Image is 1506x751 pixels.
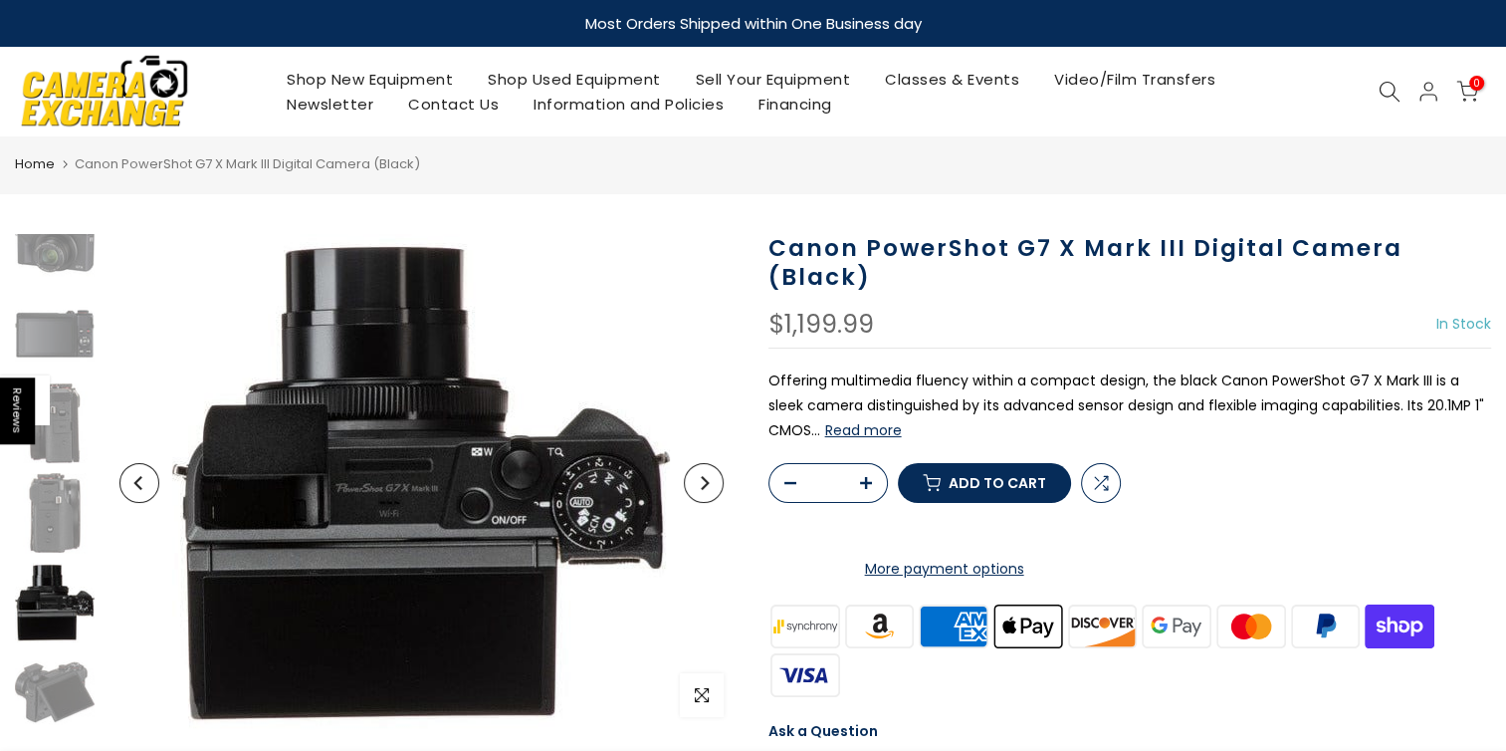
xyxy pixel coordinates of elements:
img: Canon PowerShot G7 X Mark III Digital Camera (Black) Digital Cameras - Digital Point and Shoot Ca... [15,383,95,463]
div: $1,199.99 [768,312,874,338]
button: Add to cart [898,463,1071,503]
a: Classes & Events [868,67,1037,92]
a: Sell Your Equipment [678,67,868,92]
a: More payment options [768,557,1121,582]
a: Video/Film Transfers [1037,67,1233,92]
a: Financing [742,92,850,117]
img: Canon PowerShot G7 X Mark III Digital Camera (Black) Digital Cameras - Digital Point and Shoot Ca... [172,234,670,732]
img: amazon payments [842,602,917,650]
a: Newsletter [270,92,391,117]
img: visa [768,650,843,699]
img: Canon PowerShot G7 X Mark III Digital Camera (Black) Digital Cameras - Digital Point and Shoot Ca... [15,294,95,374]
a: Home [15,154,55,174]
a: Shop Used Equipment [471,67,679,92]
span: 0 [1469,76,1484,91]
img: shopify pay [1363,602,1437,650]
strong: Most Orders Shipped within One Business day [585,13,922,34]
img: paypal [1288,602,1363,650]
a: Shop New Equipment [270,67,471,92]
img: apple pay [990,602,1065,650]
img: google pay [1140,602,1214,650]
img: Canon PowerShot G7 X Mark III Digital Camera (Black) Digital Cameras - Digital Point and Shoot Ca... [15,204,95,284]
img: synchrony [768,602,843,650]
img: Canon PowerShot G7 X Mark III Digital Camera (Black) Digital Cameras - Digital Point and Shoot Ca... [15,563,95,642]
h1: Canon PowerShot G7 X Mark III Digital Camera (Black) [768,234,1492,292]
img: discover [1065,602,1140,650]
button: Read more [825,421,902,439]
a: Ask a Question [768,721,878,741]
span: Add to cart [949,476,1046,490]
img: american express [917,602,991,650]
p: Offering multimedia fluency within a compact design, the black Canon PowerShot G7 X Mark III is a... [768,369,1492,444]
button: Next [684,463,724,503]
img: Canon PowerShot G7 X Mark III Digital Camera (Black) Digital Cameras - Digital Point and Shoot Ca... [15,473,95,553]
span: Canon PowerShot G7 X Mark III Digital Camera (Black) [75,154,420,173]
a: 0 [1456,81,1478,103]
span: In Stock [1436,314,1491,334]
button: Previous [119,463,159,503]
a: Contact Us [391,92,517,117]
img: master [1213,602,1288,650]
img: Canon PowerShot G7 X Mark III Digital Camera (Black) Digital Cameras - Digital Point and Shoot Ca... [15,652,95,732]
a: Information and Policies [517,92,742,117]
